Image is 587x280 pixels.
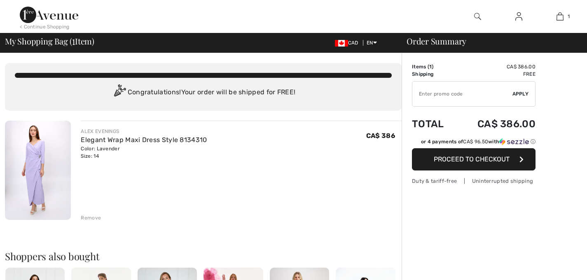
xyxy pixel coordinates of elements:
td: CA$ 386.00 [456,110,536,138]
div: Order Summary [397,37,582,45]
a: Sign In [509,12,529,22]
button: Proceed to Checkout [412,148,536,170]
div: or 4 payments of with [421,138,536,145]
img: Sezzle [499,138,529,145]
a: 1 [540,12,580,21]
td: CA$ 386.00 [456,63,536,70]
td: Items ( ) [412,63,456,70]
img: My Bag [557,12,564,21]
a: Elegant Wrap Maxi Dress Style 8134310 [81,136,207,144]
span: CA$ 386 [366,132,395,140]
div: Remove [81,214,101,222]
img: Congratulation2.svg [111,84,128,101]
td: Free [456,70,536,78]
img: My Info [515,12,522,21]
span: Proceed to Checkout [434,155,510,163]
img: Elegant Wrap Maxi Dress Style 8134310 [5,121,71,220]
div: Duty & tariff-free | Uninterrupted shipping [412,177,536,185]
img: search the website [474,12,481,21]
div: < Continue Shopping [20,23,70,30]
div: Color: Lavender Size: 14 [81,145,207,160]
div: or 4 payments ofCA$ 96.50withSezzle Click to learn more about Sezzle [412,138,536,148]
span: 1 [72,35,75,46]
img: 1ère Avenue [20,7,78,23]
div: Congratulations! Your order will be shipped for FREE! [15,84,392,101]
img: Canadian Dollar [335,40,348,47]
td: Shipping [412,70,456,78]
td: Total [412,110,456,138]
span: 1 [429,64,432,70]
h2: Shoppers also bought [5,251,402,261]
span: EN [367,40,377,46]
div: ALEX EVENINGS [81,128,207,135]
input: Promo code [412,82,512,106]
span: Apply [512,90,529,98]
span: My Shopping Bag ( Item) [5,37,94,45]
span: 1 [568,13,570,20]
span: CAD [335,40,362,46]
span: CA$ 96.50 [463,139,488,145]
